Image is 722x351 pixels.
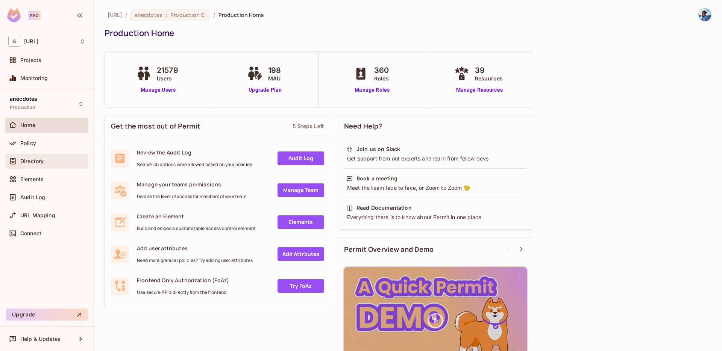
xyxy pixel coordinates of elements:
[137,225,256,231] span: Build and embed a customizable access control element
[170,11,200,18] span: Production
[137,149,252,156] span: Review the Audit Log
[157,65,179,76] span: 21579
[293,123,324,130] div: 5 Steps Left
[352,86,393,94] a: Manage Roles
[346,213,525,221] div: Everything there is to know about Permit in one place
[134,86,182,94] a: Manage Users
[108,11,122,18] span: the active workspace
[137,181,246,188] span: Manage your teams permissions
[218,11,264,18] span: Production Home
[20,230,41,236] span: Connect
[8,36,20,47] span: A
[213,11,215,18] li: /
[278,151,324,165] a: Audit Log
[137,289,229,295] span: Use secure API's directly from the frontend
[137,245,253,252] span: Add user attributes
[135,11,162,18] span: anecdotes
[137,277,229,284] span: Frontend Only Authorization (FoAz)
[20,75,48,81] span: Monitoring
[157,74,179,82] span: Users
[246,86,285,94] a: Upgrade Plan
[278,215,324,229] a: Elements
[20,212,55,218] span: URL Mapping
[105,27,708,39] div: Production Home
[10,96,37,102] span: anecdotes
[111,121,200,131] span: Get the most out of Permit
[20,158,44,164] span: Directory
[344,121,382,131] span: Need Help?
[475,65,503,76] span: 39
[20,176,44,182] span: Elements
[20,140,36,146] span: Policy
[28,11,41,20] div: Pro
[452,86,507,94] a: Manage Resources
[356,204,412,212] div: Read Documentation
[268,65,281,76] span: 198
[137,213,256,220] span: Create an Element
[699,9,711,21] img: Yaniv Levi
[125,11,127,18] li: /
[356,175,397,182] div: Book a meeting
[346,184,525,192] div: Meet the team face to face, or Zoom to Zoom 😉
[20,194,45,200] span: Audit Log
[137,257,253,263] span: Need more granular policies? Try adding user attributes
[278,279,324,293] a: Try FoAz
[356,145,400,153] div: Join us on Slack
[20,57,41,63] span: Projects
[24,38,38,44] span: Workspace: anecdotes.ai
[346,155,525,162] div: Get support from out experts and learn from fellow devs
[268,74,281,82] span: MAU
[10,104,36,110] span: Production
[278,247,324,261] a: Add Attrbutes
[137,162,252,168] span: See which actions were allowed based on your policies
[6,309,88,321] button: Upgrade
[374,65,389,76] span: 360
[137,194,246,200] span: Decide the level of access for members of your team
[344,245,434,254] span: Permit Overview and Demo
[278,183,324,197] a: Manage Team
[7,8,21,22] img: SReyMgAAAABJRU5ErkJggg==
[20,122,36,128] span: Home
[20,336,61,342] span: Help & Updates
[475,74,503,82] span: Resources
[374,74,389,82] span: Roles
[165,12,168,18] span: :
